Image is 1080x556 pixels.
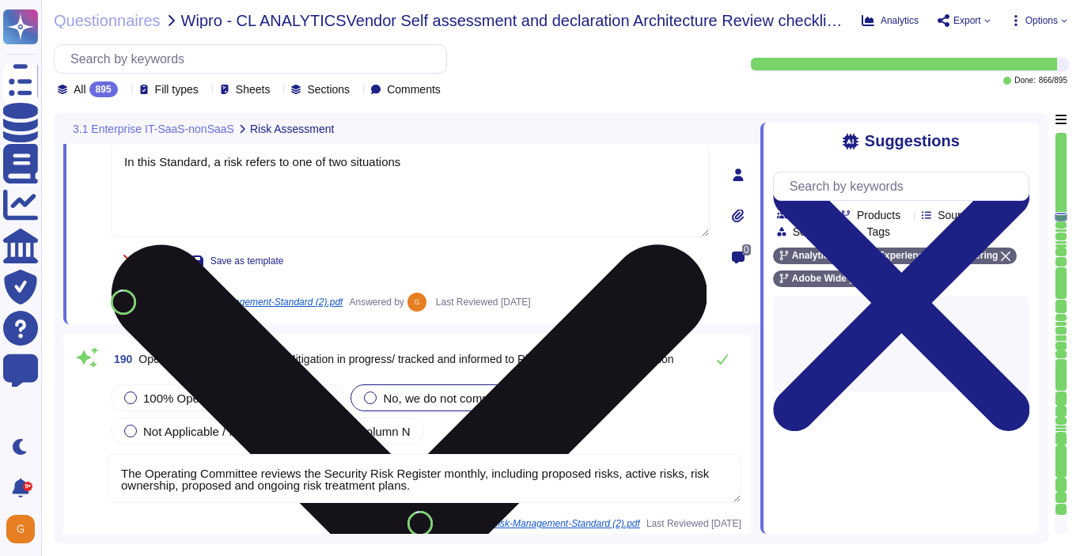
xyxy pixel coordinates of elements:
span: Questionnaires [54,13,161,28]
span: Export [953,16,981,25]
button: Analytics [862,14,919,27]
span: Analytics [881,16,919,25]
span: Wipro - CL ANALYTICSVendor Self assessment and declaration Architecture Review checklist ver 1.7.... [181,13,849,28]
span: Sheets [236,84,271,95]
span: Risk Assessment [250,123,335,134]
img: user [407,293,426,312]
span: 866 / 895 [1039,77,1067,85]
input: Search by keywords [782,172,1029,200]
div: 895 [89,81,118,97]
span: 92 [416,519,425,528]
textarea: The Operating Committee reviews the Security Risk Register monthly, including proposed risks, act... [108,454,741,503]
span: 190 [108,354,132,365]
img: user [6,515,35,543]
button: user [3,512,46,547]
span: Done: [1014,77,1036,85]
span: All [74,84,86,95]
span: Fill types [155,84,199,95]
span: Options [1025,16,1058,25]
div: 9+ [23,482,32,491]
span: Comments [387,84,441,95]
input: Search by keywords [63,45,446,73]
span: 0 [742,244,751,255]
span: 92 [119,297,127,306]
span: Sections [307,84,350,95]
span: 3.1 Enterprise IT-SaaS-nonSaaS [73,123,234,134]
